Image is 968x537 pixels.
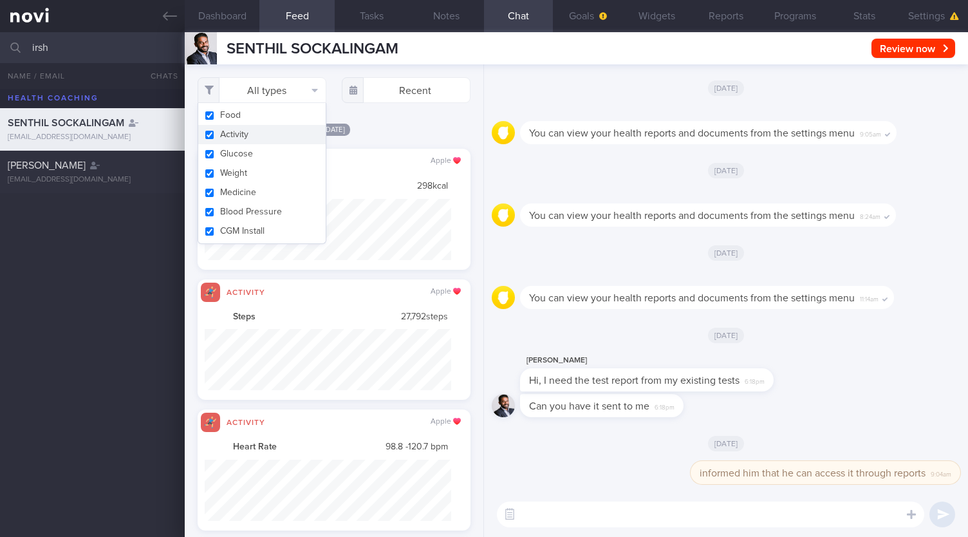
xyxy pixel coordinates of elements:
[8,160,86,171] span: [PERSON_NAME]
[198,144,326,164] button: Glucose
[431,417,461,427] div: Apple
[233,442,277,453] strong: Heart Rate
[871,39,955,58] button: Review now
[8,118,124,128] span: SENTHIL SOCKALINGAM
[133,63,185,89] button: Chats
[529,128,855,138] span: You can view your health reports and documents from the settings menu
[318,124,350,136] span: [DATE]
[8,175,177,185] div: [EMAIL_ADDRESS][DOMAIN_NAME]
[401,312,448,323] span: 27,792 steps
[233,312,256,323] strong: Steps
[220,416,272,427] div: Activity
[700,468,926,478] span: informed him that he can access it through reports
[386,442,448,453] span: 98.8 - 120.7 bpm
[860,127,881,139] span: 9:05am
[931,467,951,479] span: 9:04am
[708,245,745,261] span: [DATE]
[198,164,326,183] button: Weight
[8,133,177,142] div: [EMAIL_ADDRESS][DOMAIN_NAME]
[529,211,855,221] span: You can view your health reports and documents from the settings menu
[708,163,745,178] span: [DATE]
[860,292,879,304] span: 11:14am
[745,374,765,386] span: 6:18pm
[198,202,326,221] button: Blood Pressure
[198,125,326,144] button: Activity
[708,328,745,343] span: [DATE]
[860,209,880,221] span: 8:24am
[198,106,326,125] button: Food
[227,41,398,57] span: SENTHIL SOCKALINGAM
[529,375,740,386] span: Hi, I need the test report from my existing tests
[520,353,812,368] div: [PERSON_NAME]
[655,400,675,412] span: 6:18pm
[198,77,326,103] button: All types
[417,181,448,193] span: 298 kcal
[431,287,461,297] div: Apple
[198,221,326,241] button: CGM Install
[708,436,745,451] span: [DATE]
[431,156,461,166] div: Apple
[529,293,855,303] span: You can view your health reports and documents from the settings menu
[708,80,745,96] span: [DATE]
[220,286,272,297] div: Activity
[529,401,649,411] span: Can you have it sent to me
[198,183,326,202] button: Medicine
